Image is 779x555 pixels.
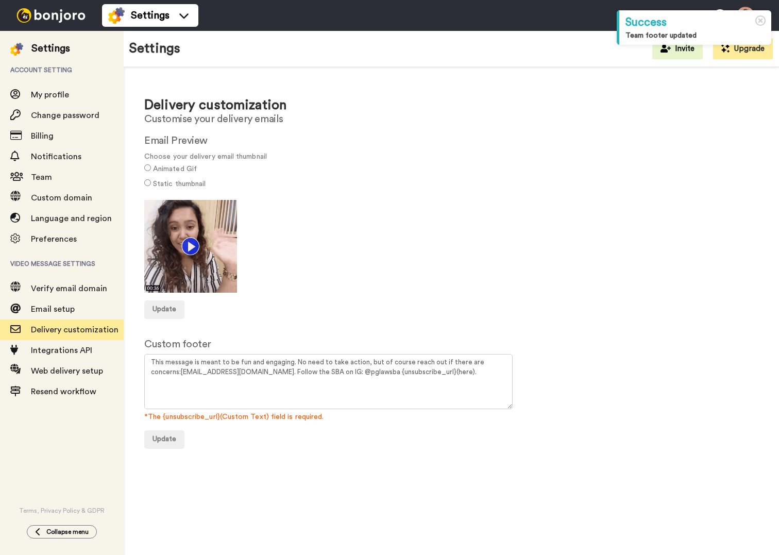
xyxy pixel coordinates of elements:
[31,214,112,223] span: Language and region
[153,164,197,175] label: Animated Gif
[625,14,765,30] div: Success
[31,367,103,375] span: Web delivery setup
[31,132,54,140] span: Billing
[144,337,211,352] label: Custom footer
[46,528,89,536] span: Collapse menu
[31,346,92,355] span: Integrations API
[12,8,90,23] img: bj-logo-header-white.svg
[31,326,118,334] span: Delivery customization
[144,300,184,319] button: Update
[31,235,77,243] span: Preferences
[31,111,99,120] span: Change password
[153,306,176,313] span: Update
[144,430,184,449] button: Update
[31,388,96,396] span: Resend workflow
[31,284,107,293] span: Verify email domain
[153,435,176,443] span: Update
[108,7,125,24] img: settings-colored.svg
[27,525,97,539] button: Collapse menu
[144,412,758,423] span: *The {unsubscribe_url}(Custom Text) field is required.
[131,8,170,23] span: Settings
[31,305,75,313] span: Email setup
[144,113,758,125] h2: Customise your delivery emails
[129,41,180,56] h1: Settings
[625,30,765,41] div: Team footer updated
[652,39,703,59] button: Invite
[144,354,513,409] textarea: This message is meant to be fun and engaging. No need to take action, but of course reach out if ...
[31,153,81,161] span: Notifications
[144,135,758,146] h2: Email Preview
[31,41,70,56] div: Settings
[31,194,92,202] span: Custom domain
[10,43,23,56] img: settings-colored.svg
[153,179,206,190] label: Static thumbnail
[144,152,758,162] span: Choose your delivery email thumbnail
[31,173,52,181] span: Team
[713,39,773,59] button: Upgrade
[31,91,69,99] span: My profile
[144,200,237,293] img: c713b795-656f-4edb-9759-2201f17354ac.gif
[144,98,758,113] h1: Delivery customization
